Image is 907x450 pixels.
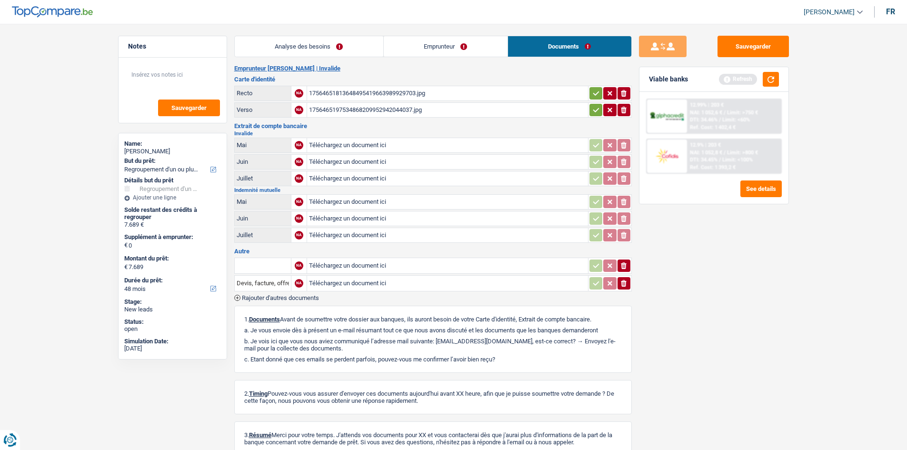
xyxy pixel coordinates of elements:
[719,74,757,84] div: Refresh
[234,65,632,72] h2: Emprunteur [PERSON_NAME] | Invalide
[171,105,207,111] span: Sauvegarder
[237,215,289,222] div: Juin
[690,117,718,123] span: DTI: 34.46%
[886,7,895,16] div: fr
[234,295,319,301] button: Rajouter d'autres documents
[124,221,221,229] div: 7.689 €
[724,150,726,156] span: /
[244,316,622,323] p: 1. Avant de soumettre votre dossier aux banques, ils auront besoin de votre Carte d'identité, Ext...
[690,102,724,108] div: 12.99% | 203 €
[727,150,758,156] span: Limit: >800 €
[124,194,221,201] div: Ajouter une ligne
[649,75,688,83] div: Viable banks
[719,157,721,163] span: /
[124,157,219,165] label: But du prêt:
[690,150,722,156] span: NAI: 1 052,8 €
[124,338,221,345] div: Simulation Date:
[309,103,586,117] div: 1756465197534868209952942044037.jpg
[722,157,753,163] span: Limit: <100%
[295,174,303,183] div: NA
[244,338,622,352] p: b. Je vois ici que vous nous aviez communiqué l’adresse mail suivante: [EMAIL_ADDRESS][DOMAIN_NA...
[649,111,685,122] img: AlphaCredit
[740,180,782,197] button: See details
[295,158,303,166] div: NA
[244,431,622,446] p: 3. Merci pour votre temps. J'attends vos documents pour XX et vous contacterai dès que j'aurai p...
[237,175,289,182] div: Juillet
[295,141,303,150] div: NA
[237,231,289,239] div: Juillet
[124,241,128,249] span: €
[690,164,736,170] div: Ref. Cost: 1 393,2 €
[249,316,280,323] span: Documents
[690,110,722,116] span: NAI: 1 052,6 €
[234,248,632,254] h3: Autre
[244,356,622,363] p: c. Etant donné que ces emails se perdent parfois, pouvez-vous me confirmer l’avoir bien reçu?
[295,279,303,288] div: NA
[719,117,721,123] span: /
[722,117,750,123] span: Limit: <60%
[242,295,319,301] span: Rajouter d'autres documents
[727,110,758,116] span: Limit: >750 €
[244,327,622,334] p: a. Je vous envoie dès à présent un e-mail résumant tout ce que nous avons discuté et les doc...
[804,8,855,16] span: [PERSON_NAME]
[237,106,289,113] div: Verso
[796,4,863,20] a: [PERSON_NAME]
[124,318,221,326] div: Status:
[690,157,718,163] span: DTI: 34.45%
[295,106,303,114] div: NA
[649,147,685,165] img: Cofidis
[309,86,586,100] div: 17564651813648495419663989929703.jpg
[690,124,736,130] div: Ref. Cost: 1 402,4 €
[234,131,632,136] h2: Invalide
[237,141,289,149] div: Mai
[234,188,632,193] h2: Indemnité mutuelle
[234,76,632,82] h3: Carte d'identité
[690,142,721,148] div: 12.9% | 203 €
[295,198,303,206] div: NA
[237,90,289,97] div: Recto
[718,36,789,57] button: Sauvegarder
[249,431,271,439] span: Résumé
[235,36,383,57] a: Analyse des besoins
[249,390,268,397] span: Timing
[124,263,128,271] span: €
[295,261,303,270] div: NA
[12,6,93,18] img: TopCompare Logo
[237,158,289,165] div: Juin
[244,390,622,404] p: 2. Pouvez-vous vous assurer d'envoyer ces documents aujourd'hui avant XX heure, afin que je puiss...
[234,123,632,129] h3: Extrait de compte bancaire
[295,231,303,240] div: NA
[124,177,221,184] div: Détails but du prêt
[124,206,221,221] div: Solde restant des crédits à regrouper
[724,110,726,116] span: /
[124,298,221,306] div: Stage:
[295,89,303,98] div: NA
[124,233,219,241] label: Supplément à emprunter:
[124,140,221,148] div: Name:
[124,306,221,313] div: New leads
[124,325,221,333] div: open
[128,42,217,50] h5: Notes
[124,345,221,352] div: [DATE]
[295,214,303,223] div: NA
[508,36,631,57] a: Documents
[124,148,221,155] div: [PERSON_NAME]
[237,198,289,205] div: Mai
[124,277,219,284] label: Durée du prêt:
[384,36,508,57] a: Emprunteur
[158,100,220,116] button: Sauvegarder
[124,255,219,262] label: Montant du prêt:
